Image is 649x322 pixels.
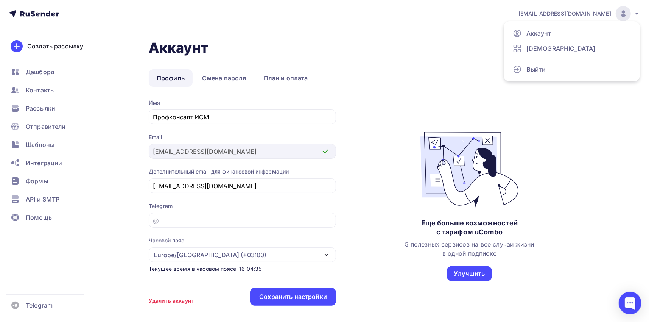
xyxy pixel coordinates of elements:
[259,292,327,301] div: Сохранить настройки
[526,65,546,74] span: Выйти
[26,301,53,310] span: Telegram
[149,202,336,210] div: Telegram
[405,240,534,258] div: 5 полезных сервисов на все случаи жизни в одной подписке
[454,269,485,278] div: Улучшить
[421,219,518,237] div: Еще больше возможностей с тарифом uCombo
[26,213,52,222] span: Помощь
[6,101,96,116] a: Рассылки
[26,86,55,95] span: Контакты
[6,83,96,98] a: Контакты
[526,29,551,38] span: Аккаунт
[26,122,66,131] span: Отправители
[526,44,596,53] span: [DEMOGRAPHIC_DATA]
[256,69,316,87] a: План и оплата
[518,10,611,17] span: [EMAIL_ADDRESS][DOMAIN_NAME]
[504,21,640,81] ul: [EMAIL_ADDRESS][DOMAIN_NAME]
[149,297,194,305] div: Удалить аккаунт
[26,67,54,77] span: Дашборд
[26,177,48,186] span: Формы
[6,119,96,134] a: Отправители
[149,133,336,141] div: Email
[149,39,603,56] h1: Аккаунт
[6,174,96,189] a: Формы
[149,99,336,106] div: Имя
[6,64,96,80] a: Дашборд
[153,113,332,122] input: Введите имя
[26,140,54,149] span: Шаблоны
[194,69,254,87] a: Смена пароля
[149,168,336,175] div: Дополнительный email для финансовой информации
[27,42,83,51] div: Создать рассылку
[149,237,336,262] button: Часовой пояс Europe/[GEOGRAPHIC_DATA] (+03:00)
[26,104,55,113] span: Рассылки
[153,216,159,225] div: @
[153,181,332,191] input: Укажите дополнительный email
[149,237,184,244] div: Часовой пояс
[26,158,62,167] span: Интеграции
[26,195,59,204] span: API и SMTP
[518,6,640,21] a: [EMAIL_ADDRESS][DOMAIN_NAME]
[6,137,96,152] a: Шаблоны
[154,250,266,259] div: Europe/[GEOGRAPHIC_DATA] (+03:00)
[149,69,193,87] a: Профиль
[149,265,336,273] div: Текущее время в часовом поясе: 16:04:35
